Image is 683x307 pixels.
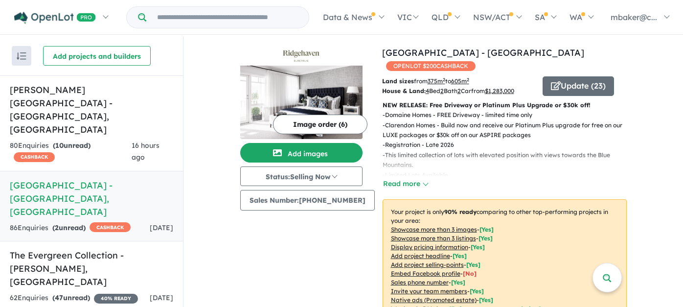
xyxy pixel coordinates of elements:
h5: The Evergreen Collection - [PERSON_NAME] , [GEOGRAPHIC_DATA] [10,249,173,288]
span: [ Yes ] [466,261,480,268]
input: Try estate name, suburb, builder or developer [148,7,307,28]
u: 605 m [451,77,469,85]
button: Status:Selling Now [240,166,363,186]
span: 2 [55,223,59,232]
button: Sales Number:[PHONE_NUMBER] [240,190,375,211]
b: Land sizes [382,77,414,85]
span: 40 % READY [94,294,138,304]
button: Update (23) [543,76,614,96]
a: Ridgehaven Estate - Elderslie LogoRidgehaven Estate - Elderslie [240,46,363,139]
u: Invite your team members [391,287,467,295]
span: OPENLOT $ 200 CASHBACK [386,61,476,71]
p: - Clarendon Homes - Build now and receive our Platinum Plus upgrade for free on our LUXE packages... [383,120,635,141]
div: 86 Enquir ies [10,222,131,234]
span: CASHBACK [90,222,131,232]
p: - Domaine Homes - FREE Driveway - limited time only [383,110,635,120]
img: Openlot PRO Logo White [14,12,96,24]
span: to [445,77,469,85]
u: 2 [457,87,461,94]
p: - Registration - Late 2026 [383,140,635,150]
span: [ Yes ] [478,235,493,242]
p: from [382,76,535,86]
sup: 2 [443,77,445,82]
img: Ridgehaven Estate - Elderslie Logo [244,50,359,62]
div: 80 Enquir ies [10,140,132,164]
img: Ridgehaven Estate - Elderslie [240,66,363,139]
strong: ( unread) [52,223,86,232]
span: 16 hours ago [132,141,159,162]
span: [ Yes ] [479,226,494,233]
u: 4 [426,87,429,94]
strong: ( unread) [53,141,91,150]
p: Bed Bath Car from [382,86,535,96]
u: Showcase more than 3 listings [391,235,476,242]
u: Display pricing information [391,243,468,251]
img: sort.svg [17,52,26,60]
u: 2 [440,87,444,94]
b: House & Land: [382,87,426,94]
strong: ( unread) [52,293,90,302]
span: [ Yes ] [471,243,485,251]
a: [GEOGRAPHIC_DATA] - [GEOGRAPHIC_DATA] [382,47,584,58]
u: Native ads (Promoted estate) [391,296,477,304]
span: mbaker@c... [611,12,657,22]
u: Add project selling-points [391,261,464,268]
div: 62 Enquir ies [10,292,138,304]
span: CASHBACK [14,152,55,162]
b: 90 % ready [444,208,477,215]
span: [DATE] [150,293,173,302]
span: [DATE] [150,223,173,232]
h5: [GEOGRAPHIC_DATA] - [GEOGRAPHIC_DATA] , [GEOGRAPHIC_DATA] [10,179,173,218]
span: [ No ] [463,270,477,277]
button: Add projects and builders [43,46,151,66]
sup: 2 [467,77,469,82]
u: $ 1,283,000 [485,87,514,94]
u: Embed Facebook profile [391,270,460,277]
span: 47 [55,293,63,302]
u: Showcase more than 3 images [391,226,477,233]
u: Add project headline [391,252,450,260]
span: [ Yes ] [453,252,467,260]
p: - Limited Lots Available [383,170,635,180]
u: 375 m [428,77,445,85]
span: [ Yes ] [470,287,484,295]
span: [Yes] [479,296,493,304]
span: [ Yes ] [451,279,465,286]
span: 10 [55,141,64,150]
button: Image order (6) [273,115,367,134]
button: Read more [383,178,429,189]
button: Add images [240,143,363,163]
h5: [PERSON_NAME][GEOGRAPHIC_DATA] - [GEOGRAPHIC_DATA] , [GEOGRAPHIC_DATA] [10,83,173,136]
p: - This limited collection of lots with elevated position with views towards the Blue Mountains. [383,150,635,170]
p: NEW RELEASE: Free Driveway or Platinum Plus Upgrade or $30k off! [383,100,627,110]
u: Sales phone number [391,279,449,286]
